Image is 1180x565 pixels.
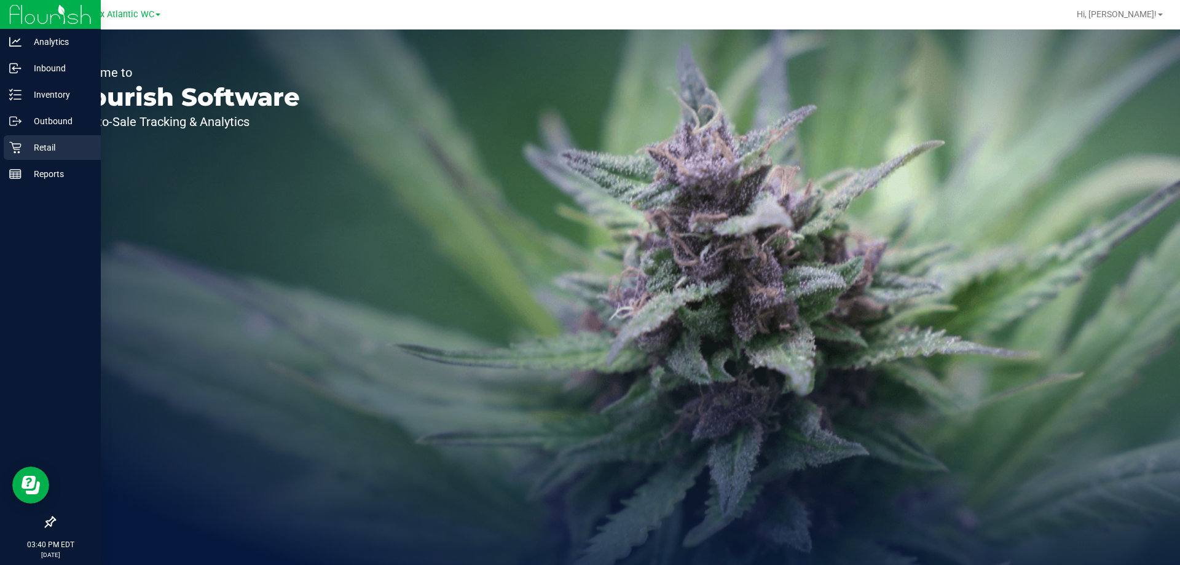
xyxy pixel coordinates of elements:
[66,66,300,79] p: Welcome to
[12,467,49,504] iframe: Resource center
[9,89,22,101] inline-svg: Inventory
[22,114,95,128] p: Outbound
[9,168,22,180] inline-svg: Reports
[66,116,300,128] p: Seed-to-Sale Tracking & Analytics
[22,34,95,49] p: Analytics
[22,87,95,102] p: Inventory
[6,539,95,550] p: 03:40 PM EDT
[66,85,300,109] p: Flourish Software
[9,36,22,48] inline-svg: Analytics
[22,140,95,155] p: Retail
[22,61,95,76] p: Inbound
[9,115,22,127] inline-svg: Outbound
[90,9,154,20] span: Jax Atlantic WC
[6,550,95,559] p: [DATE]
[9,62,22,74] inline-svg: Inbound
[9,141,22,154] inline-svg: Retail
[22,167,95,181] p: Reports
[1077,9,1157,19] span: Hi, [PERSON_NAME]!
